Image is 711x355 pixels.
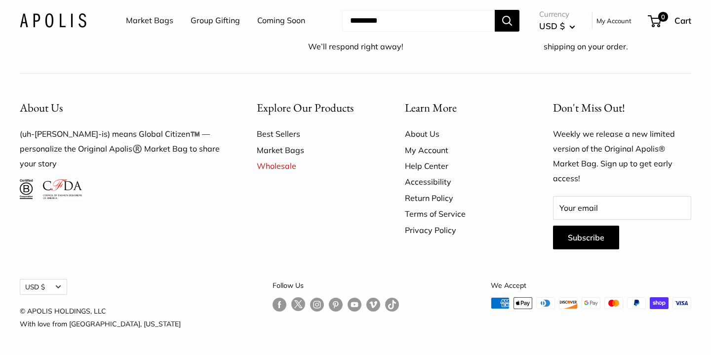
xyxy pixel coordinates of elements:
[257,126,370,142] a: Best Sellers
[257,158,370,174] a: Wholesale
[257,98,370,118] button: Explore Our Products
[405,174,518,190] a: Accessibility
[273,297,286,312] a: Follow us on Facebook
[405,100,457,115] span: Learn More
[20,100,63,115] span: About Us
[329,297,343,312] a: Follow us on Pinterest
[553,98,691,118] p: Don't Miss Out!
[405,222,518,238] a: Privacy Policy
[126,13,173,28] a: Market Bags
[405,142,518,158] a: My Account
[658,12,668,22] span: 0
[191,13,240,28] a: Group Gifting
[20,305,181,330] p: © APOLIS HOLDINGS, LLC With love from [GEOGRAPHIC_DATA], [US_STATE]
[366,297,380,312] a: Follow us on Vimeo
[405,190,518,206] a: Return Policy
[674,15,691,26] span: Cart
[273,279,399,292] p: Follow Us
[539,18,575,34] button: USD $
[649,13,691,29] a: 0 Cart
[348,297,361,312] a: Follow us on YouTube
[20,127,222,171] p: (uh-[PERSON_NAME]-is) means Global Citizen™️ — personalize the Original Apolis®️ Market Bag to sh...
[310,297,324,312] a: Follow us on Instagram
[539,21,565,31] span: USD $
[405,206,518,222] a: Terms of Service
[553,127,691,186] p: Weekly we release a new limited version of the Original Apolis® Market Bag. Sign up to get early ...
[405,98,518,118] button: Learn More
[20,98,222,118] button: About Us
[257,13,305,28] a: Coming Soon
[291,297,305,315] a: Follow us on Twitter
[20,279,67,295] button: USD $
[596,15,632,27] a: My Account
[495,10,519,32] button: Search
[539,7,575,21] span: Currency
[405,158,518,174] a: Help Center
[491,279,691,292] p: We Accept
[257,142,370,158] a: Market Bags
[385,297,399,312] a: Follow us on Tumblr
[342,10,495,32] input: Search...
[553,226,619,249] button: Subscribe
[405,126,518,142] a: About Us
[20,13,86,28] img: Apolis
[20,179,33,199] img: Certified B Corporation
[257,100,354,115] span: Explore Our Products
[43,179,82,199] img: Council of Fashion Designers of America Member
